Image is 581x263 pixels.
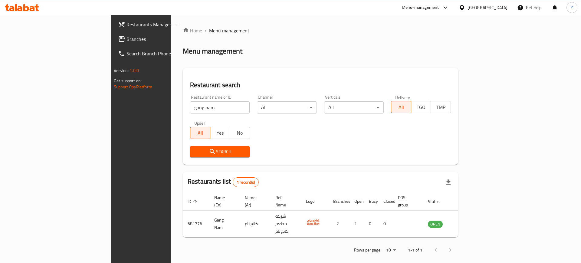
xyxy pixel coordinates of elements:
div: [GEOGRAPHIC_DATA] [468,4,507,11]
a: Search Branch Phone [113,46,208,61]
div: Total records count [233,177,259,187]
span: Name (En) [214,194,233,209]
span: Y [571,4,573,11]
div: Export file [441,175,456,189]
span: POS group [398,194,416,209]
h2: Restaurants list [188,177,259,187]
span: All [394,103,409,112]
span: Name (Ar) [245,194,263,209]
button: TGO [411,101,431,113]
p: Rows per page: [354,246,381,254]
span: Status [428,198,448,205]
div: Rows per page: [384,246,398,255]
button: All [391,101,411,113]
td: 0 [379,211,393,237]
td: 1 [350,211,364,237]
a: Support.OpsPlatform [114,83,152,91]
th: Busy [364,192,379,211]
th: Logo [301,192,328,211]
button: No [230,127,250,139]
div: Menu-management [402,4,439,11]
span: 1 record(s) [233,179,259,185]
span: Ref. Name [275,194,294,209]
th: Branches [328,192,350,211]
a: Branches [113,32,208,46]
th: Action [455,192,476,211]
img: Gang Nam [306,215,321,230]
span: Menu management [209,27,249,34]
td: شركه مطعم كانج نام [271,211,301,237]
a: Restaurants Management [113,17,208,32]
th: Closed [379,192,393,211]
span: Get support on: [114,77,142,85]
div: All [257,101,317,113]
table: enhanced table [183,192,476,237]
span: No [232,129,248,137]
p: 1-1 of 1 [408,246,422,254]
span: ID [188,198,199,205]
input: Search for restaurant name or ID.. [190,101,250,113]
td: 2 [328,211,350,237]
td: Gang Nam [209,211,240,237]
div: All [324,101,384,113]
h2: Menu management [183,46,242,56]
label: Delivery [395,95,410,99]
button: Yes [210,127,230,139]
span: Yes [213,129,228,137]
div: OPEN [428,221,443,228]
span: 1.0.0 [130,67,139,74]
span: Version: [114,67,129,74]
span: OPEN [428,221,443,228]
span: All [193,129,208,137]
span: Branches [126,35,203,43]
label: Upsell [194,121,205,125]
span: TMP [433,103,448,112]
nav: breadcrumb [183,27,458,34]
span: TGO [414,103,429,112]
span: Restaurants Management [126,21,203,28]
h2: Restaurant search [190,81,451,90]
button: Search [190,146,250,157]
button: TMP [431,101,451,113]
td: كانج نام [240,211,271,237]
button: All [190,127,210,139]
th: Open [350,192,364,211]
span: Search [195,148,245,156]
td: 0 [364,211,379,237]
span: Search Branch Phone [126,50,203,57]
